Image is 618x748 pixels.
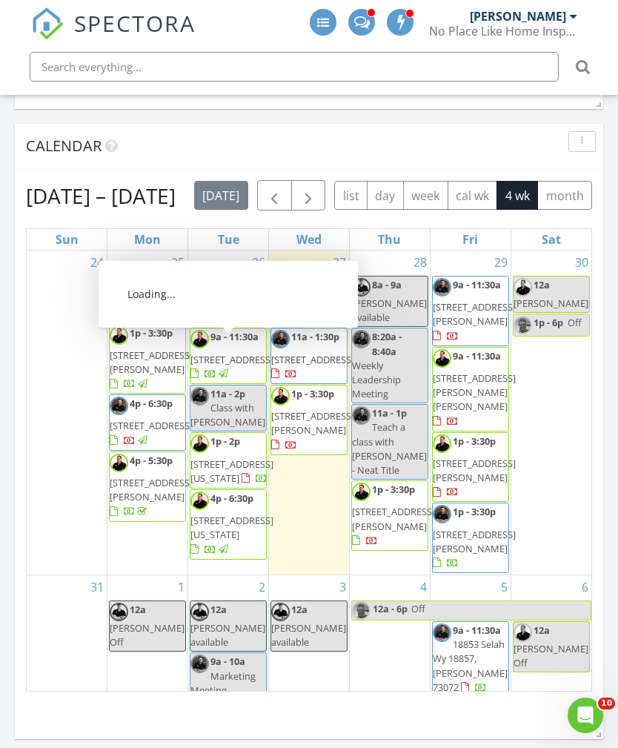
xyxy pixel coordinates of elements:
button: Previous [257,180,292,211]
button: Next [291,180,326,211]
a: 1p - 3:30p [STREET_ADDRESS][PERSON_NAME] [432,432,509,503]
span: 1p - 3:30p [130,326,173,340]
span: [PERSON_NAME] [514,297,588,310]
span: SPECTORA [74,7,196,39]
span: [STREET_ADDRESS][PERSON_NAME] [110,348,193,376]
span: [STREET_ADDRESS][PERSON_NAME] [433,528,516,555]
button: week [403,181,448,210]
span: 8a - 5p [291,278,321,291]
span: Class with [PERSON_NAME] [190,401,265,428]
span: [PERSON_NAME] available [271,297,346,324]
span: 9a - 11:30a [210,330,259,343]
img: img_0333.jpg [271,278,290,297]
a: 1p - 3:30p [STREET_ADDRESS][PERSON_NAME] [352,483,435,547]
span: 1p - 6p [534,316,563,329]
td: Go to September 3, 2025 [269,575,350,702]
img: headshot_event03880.jpg [352,483,371,501]
img: headshot_event03880.jpg [110,454,128,472]
span: 9a - 9:30a [130,278,173,291]
a: 1p - 2p [STREET_ADDRESS][US_STATE] [190,434,273,484]
td: Go to September 4, 2025 [349,575,430,702]
td: Go to August 31, 2025 [27,575,107,702]
img: img_0333.jpg [190,603,209,621]
img: headshot_event03880.jpg [190,492,209,510]
a: 4p - 5:30p [STREET_ADDRESS][PERSON_NAME] [109,451,186,522]
img: headshot_event03880.jpg [433,434,451,453]
span: 4p - 6:30p [210,492,253,505]
span: 12a - 6p [372,601,408,620]
a: Go to August 31, 2025 [87,575,107,599]
img: headshot_event03880.jpg [514,278,532,297]
span: Drop off kids [110,292,167,320]
span: 9a - 11:30a [453,278,501,291]
span: [PERSON_NAME] Off [514,642,588,669]
a: 4p - 5:30p [STREET_ADDRESS][PERSON_NAME] [110,454,193,518]
span: [STREET_ADDRESS][PERSON_NAME] [433,300,516,328]
img: img_3669_copy.jpg [110,278,128,297]
a: 1p - 3:30p [STREET_ADDRESS][PERSON_NAME] [433,434,516,499]
a: 9a - 11:30a [STREET_ADDRESS][PERSON_NAME] [433,278,516,342]
a: 9a - 11:30a [STREET_ADDRESS][PERSON_NAME] [432,276,509,346]
a: Go to September 1, 2025 [175,575,187,599]
span: 8a - 5p [210,278,240,291]
a: 9a - 11:30a 18853 Selah Wy 18857, [PERSON_NAME] 73072 [433,623,508,694]
span: [STREET_ADDRESS][PERSON_NAME] [110,476,193,503]
a: 4p - 6:30p [STREET_ADDRESS][US_STATE] [190,489,267,560]
span: [PERSON_NAME] available [352,297,427,324]
img: img_0333.jpg [271,603,290,621]
span: 1p - 2p [210,434,240,448]
a: Monday [131,229,164,250]
td: Go to August 28, 2025 [349,251,430,575]
span: 11a - 1:30p [291,330,339,343]
img: img_0333.jpg [352,278,371,297]
span: [PERSON_NAME] available [190,297,265,324]
span: [STREET_ADDRESS] [190,353,273,366]
a: Go to August 27, 2025 [330,251,349,274]
input: Search everything... [30,52,559,82]
span: [STREET_ADDRESS][PERSON_NAME][PERSON_NAME] [433,371,516,413]
a: Friday [459,229,481,250]
div: [PERSON_NAME] [470,9,566,24]
td: Go to August 30, 2025 [511,251,591,575]
span: Weekly Leadership Meeting [352,359,401,400]
a: 1p - 3:30p [STREET_ADDRESS][PERSON_NAME] [271,387,354,451]
a: 11a - 1:30p [STREET_ADDRESS] [271,330,354,380]
a: 4p - 6:30p [STREET_ADDRESS] [110,397,193,446]
button: list [334,181,368,210]
span: 1p - 3:30p [453,434,496,448]
span: 4p - 6:30p [130,397,173,410]
span: [STREET_ADDRESS][US_STATE] [190,457,273,485]
img: img_3531.jpg [514,316,532,334]
span: 11a - 1p [372,406,407,420]
img: img_0333.jpg [190,278,209,297]
button: month [537,181,592,210]
a: Go to September 6, 2025 [579,575,591,599]
span: 8a - 9a [372,278,402,291]
span: [PERSON_NAME] available [190,621,265,649]
a: SPECTORA [31,20,196,51]
a: 1p - 3:30p [STREET_ADDRESS][PERSON_NAME] [270,385,348,455]
span: 12a [210,603,227,616]
a: 11a - 1:30p [STREET_ADDRESS] [270,328,348,384]
img: headshot_event03880.jpg [271,387,290,406]
a: Go to September 5, 2025 [498,575,511,599]
a: 9a - 11:30a [STREET_ADDRESS][PERSON_NAME][PERSON_NAME] [433,349,516,428]
span: 12a [534,278,550,291]
a: Go to September 4, 2025 [417,575,430,599]
a: Go to August 25, 2025 [168,251,187,274]
img: headshot_event03880.jpg [190,434,209,453]
span: [STREET_ADDRESS] [110,419,193,432]
img: img_3669_copy.jpg [433,505,451,523]
span: [PERSON_NAME] available [271,621,346,649]
img: img_3531.jpg [352,601,371,620]
a: Sunday [53,229,82,250]
img: img_3669_copy.jpg [271,330,290,348]
td: Go to August 27, 2025 [269,251,350,575]
a: Go to September 3, 2025 [336,575,349,599]
a: Go to September 2, 2025 [256,575,268,599]
span: 18853 Selah Wy 18857, [PERSON_NAME] 73072 [433,638,508,694]
span: [STREET_ADDRESS] [271,353,354,366]
img: img_3669_copy.jpg [433,278,451,297]
img: The Best Home Inspection Software - Spectora [31,7,64,40]
span: 9a - 11:30a [453,623,501,637]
